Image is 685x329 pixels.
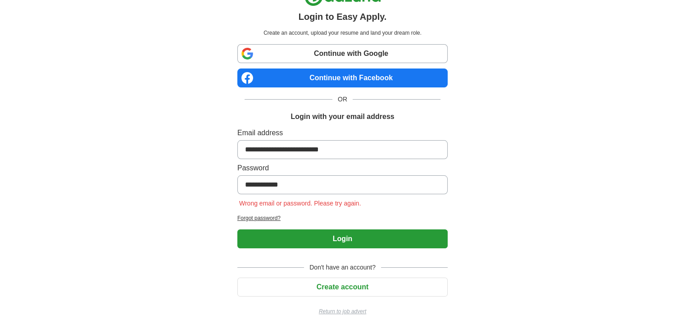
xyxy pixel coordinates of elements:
p: Create an account, upload your resume and land your dream role. [239,29,446,37]
label: Password [237,163,448,174]
span: OR [332,95,353,104]
h1: Login to Easy Apply. [299,10,387,23]
button: Login [237,229,448,248]
a: Forgot password? [237,214,448,222]
a: Continue with Facebook [237,69,448,87]
a: Return to job advert [237,307,448,315]
h1: Login with your email address [290,111,394,122]
span: Don't have an account? [304,263,381,272]
label: Email address [237,128,448,138]
a: Create account [237,283,448,291]
button: Create account [237,278,448,297]
a: Continue with Google [237,44,448,63]
span: Wrong email or password. Please try again. [237,200,363,207]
